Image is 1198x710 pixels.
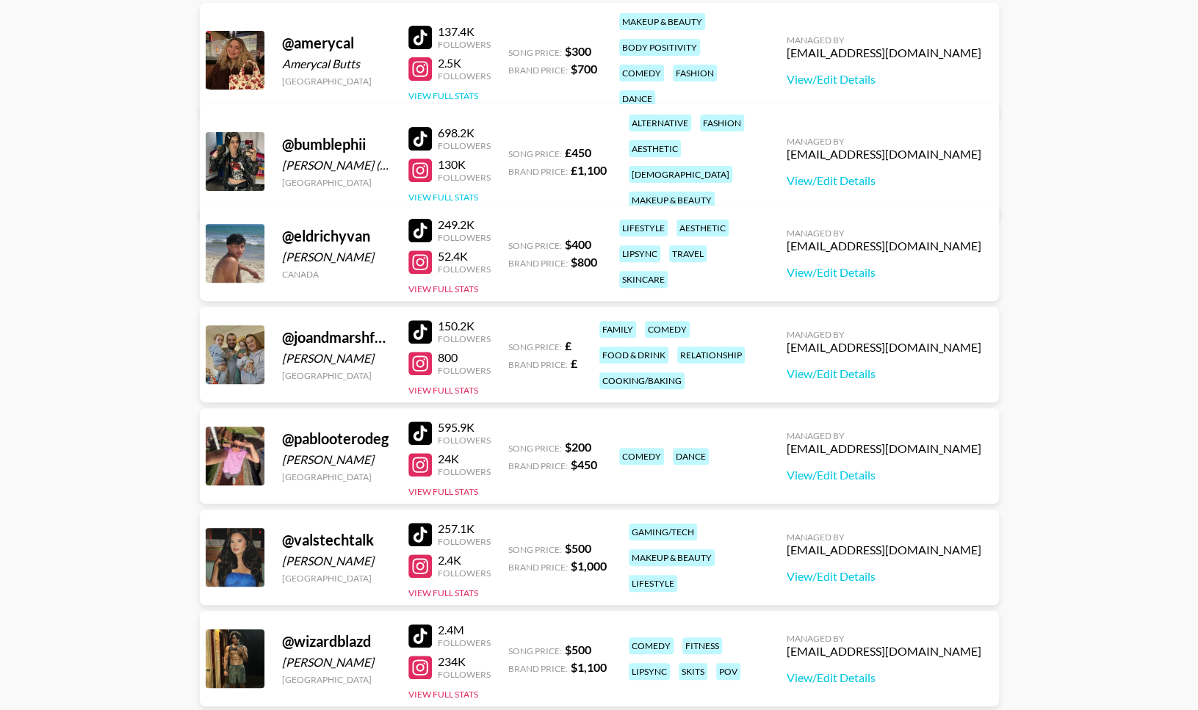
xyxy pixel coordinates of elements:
div: @ joandmarshfamily [282,328,391,347]
div: @ wizardblazd [282,632,391,651]
div: [PERSON_NAME] [282,250,391,264]
button: View Full Stats [408,192,478,203]
a: View/Edit Details [787,670,981,685]
div: Followers [438,39,491,50]
div: makeup & beauty [629,192,715,209]
div: Followers [438,568,491,579]
div: relationship [677,347,745,363]
div: Followers [438,536,491,547]
span: Brand Price: [508,65,568,76]
strong: £ [571,356,577,370]
div: Managed By [787,329,981,340]
div: @ amerycal [282,34,391,52]
div: food & drink [599,347,668,363]
div: makeup & beauty [629,549,715,566]
button: View Full Stats [408,90,478,101]
div: Amerycal Butts [282,57,391,71]
div: gaming/tech [629,524,697,540]
div: body positivity [619,39,700,56]
div: 150.2K [438,319,491,333]
a: View/Edit Details [787,366,981,381]
span: Brand Price: [508,562,568,573]
div: [GEOGRAPHIC_DATA] [282,76,391,87]
div: 52.4K [438,249,491,264]
div: [PERSON_NAME] [282,655,391,670]
div: makeup & beauty [619,13,705,30]
button: View Full Stats [408,486,478,497]
div: alternative [629,115,691,131]
div: 24K [438,452,491,466]
div: Followers [438,172,491,183]
span: Song Price: [508,645,562,656]
div: [GEOGRAPHIC_DATA] [282,573,391,584]
div: 2.4K [438,553,491,568]
strong: $ 1,100 [571,660,607,674]
div: [GEOGRAPHIC_DATA] [282,177,391,188]
div: Followers [438,637,491,648]
strong: £ 450 [565,145,591,159]
span: Brand Price: [508,460,568,471]
div: travel [669,245,707,262]
div: 257.1K [438,521,491,536]
div: Managed By [787,633,981,644]
div: [EMAIL_ADDRESS][DOMAIN_NAME] [787,441,981,456]
div: Followers [438,264,491,275]
strong: $ 800 [571,255,597,269]
div: dance [673,448,709,465]
div: 698.2K [438,126,491,140]
div: [PERSON_NAME] [282,554,391,568]
div: @ valstechtalk [282,531,391,549]
strong: $ 700 [571,62,597,76]
strong: $ 1,000 [571,559,607,573]
strong: $ 450 [571,457,597,471]
div: Followers [438,365,491,376]
strong: $ 500 [565,541,591,555]
button: View Full Stats [408,385,478,396]
div: [EMAIL_ADDRESS][DOMAIN_NAME] [787,543,981,557]
div: [EMAIL_ADDRESS][DOMAIN_NAME] [787,644,981,659]
div: aesthetic [676,220,729,236]
div: 234K [438,654,491,669]
div: comedy [629,637,674,654]
div: comedy [645,321,690,338]
div: [EMAIL_ADDRESS][DOMAIN_NAME] [787,46,981,60]
div: lipsync [629,663,670,680]
div: skits [679,663,707,680]
div: [GEOGRAPHIC_DATA] [282,370,391,381]
div: fashion [700,115,744,131]
div: 137.4K [438,24,491,39]
button: View Full Stats [408,689,478,700]
div: Managed By [787,35,981,46]
div: aesthetic [629,140,681,157]
a: View/Edit Details [787,569,981,584]
div: Managed By [787,228,981,239]
div: comedy [619,448,664,465]
button: View Full Stats [408,587,478,598]
div: Managed By [787,532,981,543]
div: [EMAIL_ADDRESS][DOMAIN_NAME] [787,147,981,162]
strong: $ 200 [565,440,591,454]
div: lifestyle [629,575,677,592]
div: @ eldrichyvan [282,227,391,245]
div: [EMAIL_ADDRESS][DOMAIN_NAME] [787,239,981,253]
span: Brand Price: [508,166,568,177]
div: [GEOGRAPHIC_DATA] [282,674,391,685]
div: lifestyle [619,220,668,236]
strong: $ 500 [565,642,591,656]
div: @ pablooterodeg [282,430,391,448]
span: Brand Price: [508,663,568,674]
div: [PERSON_NAME] (Bee) [PERSON_NAME] [282,158,391,173]
div: [PERSON_NAME] [282,351,391,366]
div: Followers [438,333,491,344]
a: View/Edit Details [787,173,981,188]
div: Canada [282,269,391,280]
span: Song Price: [508,341,562,352]
strong: $ 300 [565,44,591,58]
strong: $ 400 [565,237,591,251]
div: skincare [619,271,668,288]
span: Song Price: [508,240,562,251]
span: Song Price: [508,47,562,58]
div: [PERSON_NAME] [282,452,391,467]
div: fashion [673,65,717,81]
div: Followers [438,435,491,446]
